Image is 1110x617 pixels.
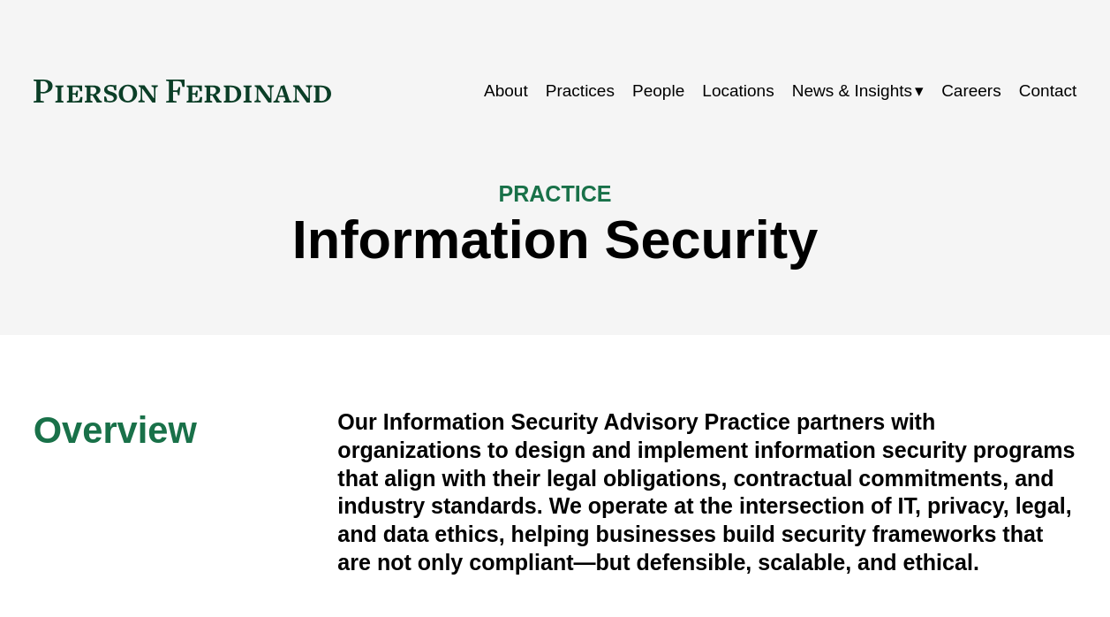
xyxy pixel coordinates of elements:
[34,409,197,451] span: Overview
[546,74,615,108] a: Practices
[792,76,912,106] span: News & Insights
[337,408,1076,577] h4: Our Information Security Advisory Practice partners with organizations to design and implement in...
[484,74,528,108] a: About
[498,181,611,206] span: PRACTICE
[34,209,1077,270] h1: Information Security
[792,74,924,108] a: folder dropdown
[941,74,1001,108] a: Careers
[702,74,774,108] a: Locations
[1019,74,1076,108] a: Contact
[632,74,684,108] a: People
